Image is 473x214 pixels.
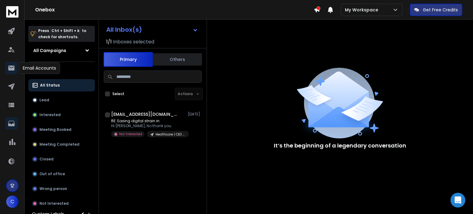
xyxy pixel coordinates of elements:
button: Closed [28,153,95,165]
label: Select [112,91,124,96]
span: 1 / 1 [106,38,112,46]
h3: Filters [28,67,95,75]
p: Healthcare | CEO | 1-10 | [GEOGRAPHIC_DATA] [156,132,185,137]
button: Meeting Booked [28,123,95,136]
h1: All Campaigns [33,47,66,54]
button: Interested [28,109,95,121]
button: Wrong person [28,183,95,195]
p: Interested [39,112,61,117]
p: Get Free Credits [423,7,458,13]
h3: Inboxes selected [113,38,154,46]
img: logo [6,6,18,18]
p: Not Interested [39,201,69,206]
p: My Workspace [345,7,381,13]
button: Primary [103,52,153,67]
button: All Inbox(s) [101,23,203,36]
div: Open Intercom Messenger [451,193,465,208]
p: Out of office [39,172,65,176]
p: All Status [40,83,60,88]
h1: Onebox [35,6,314,14]
button: C [6,196,18,208]
p: Closed [39,157,54,162]
h1: All Inbox(s) [106,26,142,33]
p: Press to check for shortcuts. [38,28,86,40]
button: Out of office [28,168,95,180]
button: All Status [28,79,95,91]
button: All Campaigns [28,44,95,57]
button: Get Free Credits [410,4,462,16]
p: Lead [39,98,49,103]
p: Meeting Completed [39,142,79,147]
h1: [EMAIL_ADDRESS][DOMAIN_NAME] [111,111,179,117]
p: Not Interested [119,132,142,136]
button: Others [153,53,202,66]
span: Ctrl + Shift + k [51,27,80,34]
p: RE: Easing digital strain in [111,119,185,123]
button: Meeting Completed [28,138,95,151]
div: Email Accounts [19,62,60,74]
p: It’s the beginning of a legendary conversation [274,141,406,150]
p: Hi [PERSON_NAME], No thank you. [111,123,185,128]
p: Wrong person [39,186,67,191]
button: Lead [28,94,95,106]
p: [DATE] [188,112,202,117]
p: Meeting Booked [39,127,71,132]
button: Not Interested [28,197,95,210]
